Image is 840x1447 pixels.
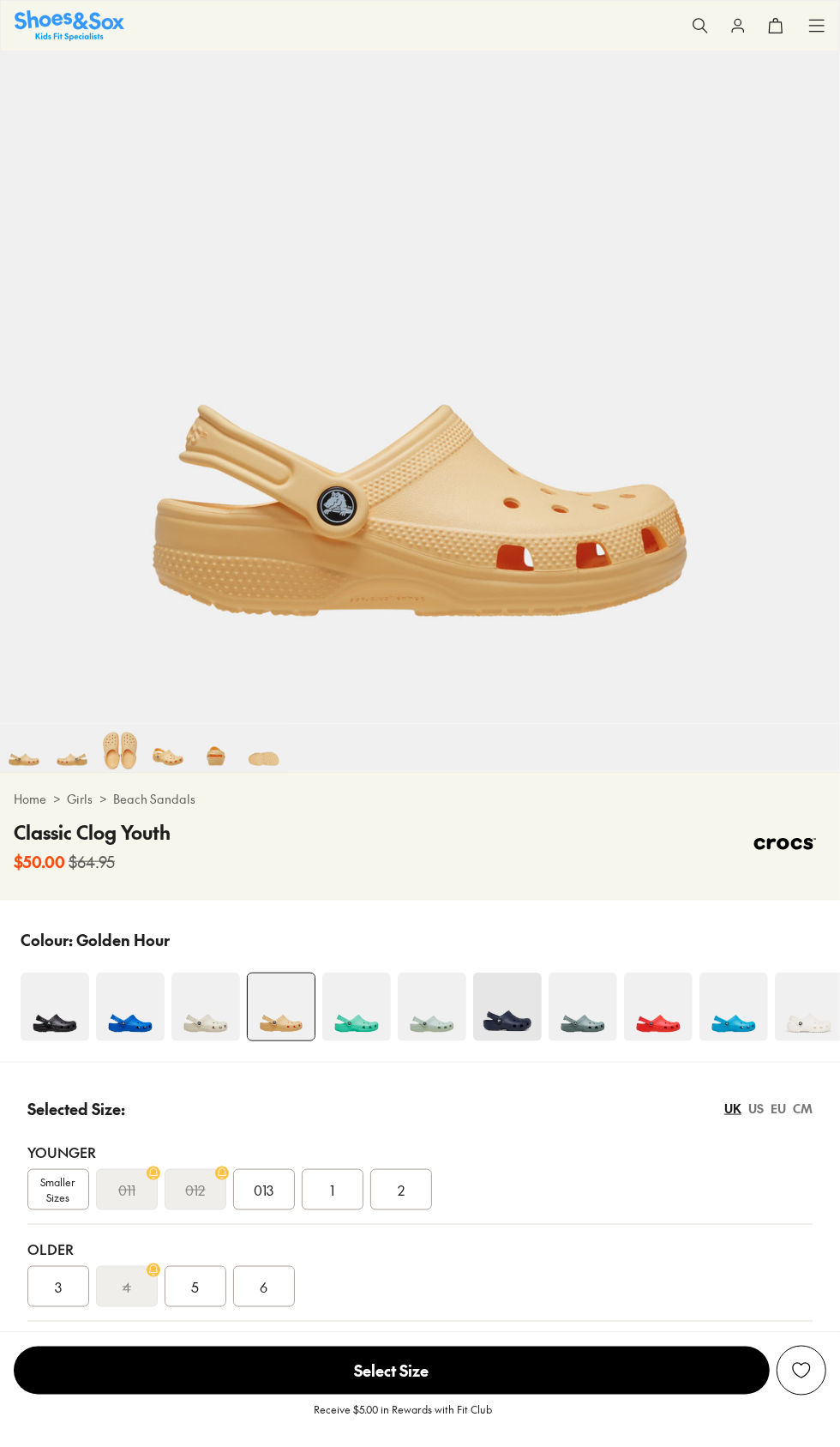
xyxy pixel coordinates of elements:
span: 6 [261,1276,268,1297]
img: 4-553259_1 [624,973,693,1041]
img: SNS_Logo_Responsive.svg [15,10,124,40]
img: 4-502800_1 [171,973,240,1041]
img: 5-538783_1 [48,724,96,772]
span: Smaller Sizes [28,1174,88,1205]
a: Home [14,790,46,808]
span: 2 [398,1179,405,1200]
s: 012 [186,1179,206,1200]
button: Select Size [14,1346,770,1396]
p: Receive $5.00 in Rewards with Fit Club [314,1402,492,1433]
img: 4-502818_1 [322,973,391,1041]
p: Golden Hour [76,928,170,951]
img: Vendor logo [744,818,826,870]
img: 8-538786_1 [192,724,240,772]
button: Add to Wishlist [777,1346,826,1396]
img: 4-367741_1 [473,973,542,1041]
img: 4-553264_1 [398,973,466,1041]
h4: Classic Clog Youth [14,818,171,847]
a: Beach Sandals [113,790,195,808]
span: 3 [55,1276,62,1297]
img: 4-502824_1 [699,973,768,1041]
span: Select Size [14,1347,770,1395]
a: Shoes & Sox [15,10,124,40]
div: Younger [27,1142,813,1162]
div: US [748,1100,764,1118]
img: 4-538776_1 [549,973,617,1041]
div: Older [27,1239,813,1259]
p: Selected Size: [27,1097,125,1120]
div: > > [14,790,826,808]
div: EU [771,1100,786,1118]
img: 9-538787_1 [240,724,288,772]
img: 7-538785_1 [144,724,192,772]
span: 013 [255,1179,274,1200]
span: 5 [192,1276,200,1297]
s: 011 [118,1179,135,1200]
a: Girls [67,790,93,808]
img: 4-493676_1 [21,973,89,1041]
img: 6-538784_1 [96,724,144,772]
p: Colour: [21,928,73,951]
s: 4 [123,1276,131,1297]
div: CM [793,1100,813,1118]
s: $64.95 [69,850,115,873]
img: 4-548434_1 [96,973,165,1041]
img: 4-538782_1 [248,974,315,1040]
div: UK [724,1100,741,1118]
b: $50.00 [14,850,65,873]
span: 1 [331,1179,335,1200]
